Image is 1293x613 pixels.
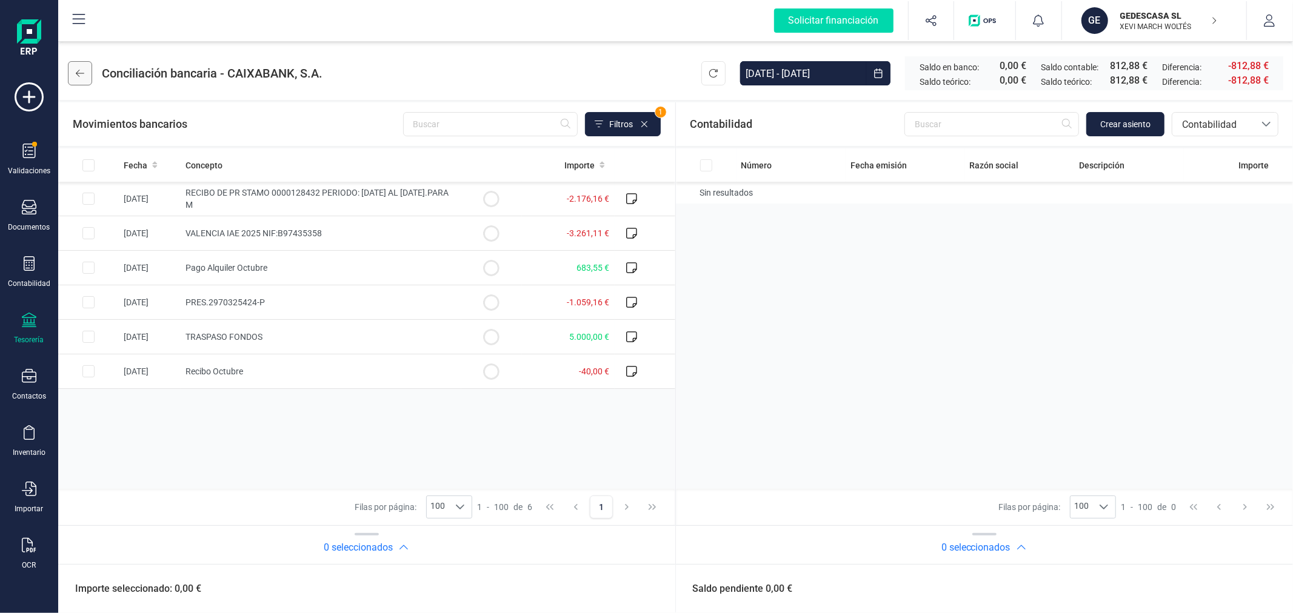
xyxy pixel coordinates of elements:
div: Filas por página: [355,495,472,519]
div: Filas por página: [998,495,1116,519]
button: Previous Page [564,495,587,519]
img: Logo Finanedi [17,19,41,58]
div: - [477,501,532,513]
button: Page 1 [590,495,613,519]
div: Contabilidad [8,279,50,288]
div: Solicitar financiación [774,8,894,33]
button: Last Page [641,495,664,519]
div: Row Selected 0ed1b5d9-ee02-452f-9cb2-120023811fb7 [82,193,95,205]
span: Importe seleccionado: 0,00 € [61,582,201,596]
div: All items unselected [82,159,95,171]
span: -812,88 € [1228,73,1269,88]
td: [DATE] [119,182,181,216]
span: Saldo teórico: [920,76,971,88]
button: Previous Page [1208,495,1231,519]
input: Buscar [403,112,578,136]
span: VALENCIA IAE 2025 NIF:B97435358 [185,228,322,238]
span: de [1157,501,1166,513]
td: [DATE] [119,354,181,389]
span: 1 [655,107,666,118]
button: Next Page [1234,495,1257,519]
img: Logo de OPS [969,15,1001,27]
div: Row Selected decfa076-b231-4e0f-8e3b-87cce8896533 [82,296,95,308]
p: GEDESCASA SL [1120,10,1217,22]
span: -812,88 € [1228,59,1269,73]
div: Documentos [8,222,50,232]
span: Descripción [1079,159,1124,171]
button: Crear asiento [1086,112,1164,136]
div: Row Selected 55b18e9d-ca37-4636-9578-685253e20226 [82,262,95,274]
span: Número [741,159,772,171]
div: Inventario [13,448,45,457]
span: Saldo contable: [1041,61,1098,73]
span: Diferencia: [1162,61,1201,73]
div: Importar [15,504,44,514]
span: Importe [564,159,595,171]
span: Recibo Octubre [185,366,243,376]
span: Crear asiento [1100,118,1151,130]
div: OCR [22,560,36,570]
p: XEVI MARCH WOLTÉS [1120,22,1217,31]
span: Fecha emisión [850,159,907,171]
div: Validaciones [8,166,50,176]
span: 0 [1171,501,1176,513]
span: Pago Alquiler Octubre [185,263,267,273]
span: Fecha [124,159,147,171]
td: [DATE] [119,216,181,251]
span: 0,00 € [1000,59,1026,73]
span: 683,55 € [577,263,610,273]
span: 1 [477,501,482,513]
div: - [1121,501,1176,513]
span: Conciliación bancaria - CAIXABANK, S.A. [102,65,322,82]
span: de [513,501,523,513]
span: 100 [427,496,449,518]
span: 5.000,00 € [570,332,610,342]
td: [DATE] [119,320,181,354]
div: Row Selected 274a716b-e10e-4bfe-8fb0-205cf3efeab3 [82,227,95,239]
span: -40,00 € [580,366,610,376]
div: GE [1081,7,1108,34]
button: Choose Date [866,61,890,85]
span: 0,00 € [1000,73,1026,88]
span: Importe [1238,159,1269,171]
span: Movimientos bancarios [73,116,187,133]
span: Saldo en banco: [920,61,979,73]
span: 812,88 € [1110,73,1148,88]
span: 100 [1138,501,1152,513]
span: Razón social [970,159,1019,171]
span: RECIBO DE PR STAMO 0000128432 PERIODO: [DATE] AL [DATE].PARA M [185,188,449,210]
span: -3.261,11 € [567,228,610,238]
span: 100 [1071,496,1092,518]
span: 6 [527,501,532,513]
div: Row Selected ad692a17-910d-4f43-9b86-8e2f3697031d [82,331,95,343]
span: Diferencia: [1162,76,1201,88]
button: Solicitar financiación [760,1,908,40]
span: TRASPASO FONDOS [185,332,262,342]
input: Buscar [904,112,1079,136]
button: Last Page [1259,495,1282,519]
button: First Page [1182,495,1205,519]
div: Contactos [12,391,46,401]
button: First Page [538,495,561,519]
h2: 0 seleccionados [941,540,1011,555]
h2: 0 seleccionados [324,540,393,555]
div: Tesorería [15,335,44,345]
span: 100 [494,501,509,513]
span: Contabilidad [690,116,753,133]
td: [DATE] [119,251,181,285]
button: Filtros [585,112,661,136]
span: Concepto [185,159,222,171]
button: Next Page [615,495,638,519]
span: -1.059,16 € [567,297,610,307]
span: 812,88 € [1110,59,1148,73]
span: 1 [1121,501,1126,513]
div: Row Selected a81d772f-d6c1-4835-ba0f-8f932073266c [82,365,95,377]
span: Contabilidad [1177,118,1250,132]
button: GEGEDESCASA SLXEVI MARCH WOLTÉS [1077,1,1232,40]
button: Logo de OPS [961,1,1008,40]
span: -2.176,16 € [567,194,610,204]
span: Saldo pendiente 0,00 € [678,582,793,596]
td: [DATE] [119,285,181,320]
span: Saldo teórico: [1041,76,1092,88]
span: Filtros [610,118,633,130]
